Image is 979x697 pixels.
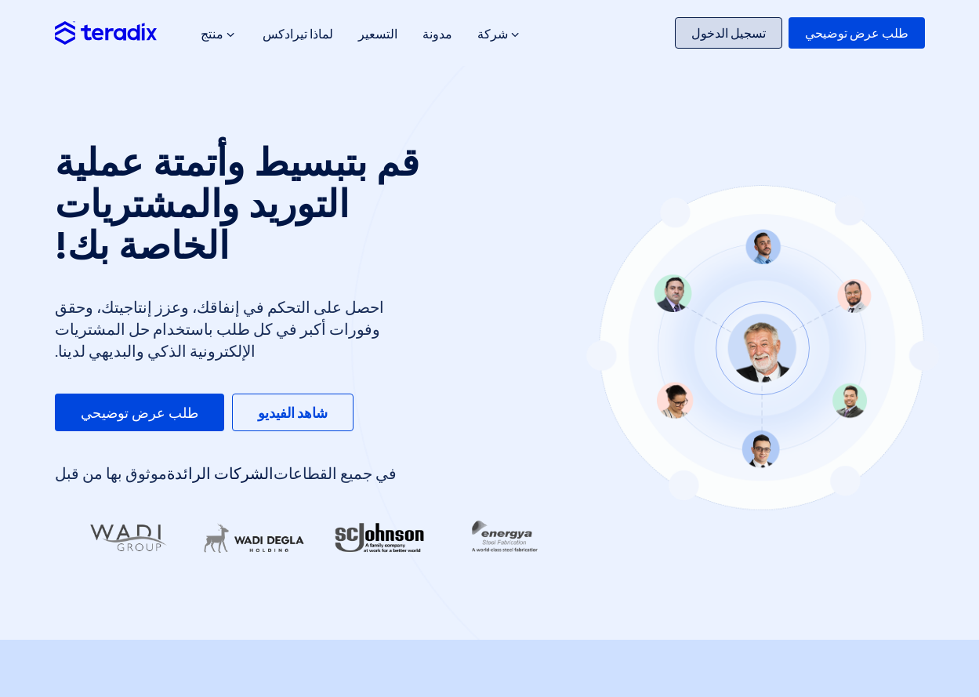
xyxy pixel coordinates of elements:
font: احصل على التحكم في إنفاقك، وعزز إنتاجيتك، وحقق وفورات أكبر في كل طلب باستخدام حل المشتريات الإلكت... [55,297,384,361]
font: الشركات الرائدة [167,463,274,484]
a: مدونة [410,9,465,59]
font: قم بتبسيط وأتمتة عملية التوريد والمشتريات الخاصة بك! [55,139,419,267]
font: طلب عرض توضيحي [81,404,198,423]
a: شاهد الفيديو [232,394,354,431]
a: التسعير [346,9,410,59]
a: طلب عرض توضيحي [789,17,925,49]
font: لماذا تيرادكس [263,26,333,42]
font: التسعير [358,26,397,42]
iframe: روبوت الدردشة [876,594,957,675]
a: طلب عرض توضيحي [55,394,224,431]
font: طلب عرض توضيحي [805,25,908,42]
font: شركة [477,26,508,42]
img: شعار تيرادكس [55,21,157,44]
a: تسجيل الدخول [675,17,782,49]
a: لماذا تيرادكس [250,9,346,59]
img: را [299,513,426,564]
font: شاهد الفيديو [258,404,328,423]
font: منتج [201,26,223,42]
font: تسجيل الدخول [691,25,766,42]
font: في جميع القطاعات [274,463,397,484]
font: مدونة [422,26,452,42]
font: موثوق بها من قبل [55,463,167,484]
img: صناع الحياة [173,513,300,564]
